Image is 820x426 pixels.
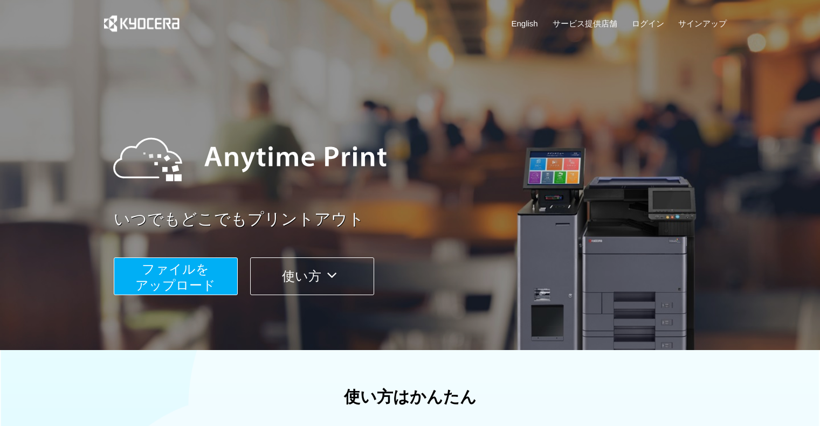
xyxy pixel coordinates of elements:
[250,257,374,295] button: 使い方
[135,262,216,292] span: ファイルを ​​アップロード
[114,208,734,231] a: いつでもどこでもプリントアウト
[512,18,538,29] a: English
[678,18,727,29] a: サインアップ
[553,18,617,29] a: サービス提供店舗
[632,18,664,29] a: ログイン
[114,257,238,295] button: ファイルを​​アップロード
